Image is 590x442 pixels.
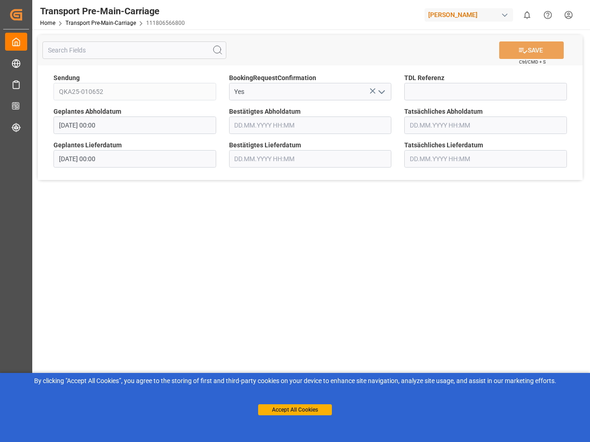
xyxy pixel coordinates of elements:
button: [PERSON_NAME] [425,6,517,23]
div: Transport Pre-Main-Carriage [40,4,185,18]
button: Accept All Cookies [258,404,332,415]
input: DD.MM.YYYY HH:MM [53,116,216,134]
input: Search Fields [42,41,226,59]
span: Bestätigtes Lieferdatum [229,140,301,150]
span: Bestätigtes Abholdatum [229,107,301,116]
a: Home [40,20,55,26]
span: Geplantes Abholdatum [53,107,121,116]
button: Help Center [537,5,558,25]
button: open menu [374,85,388,99]
button: show 0 new notifications [517,5,537,25]
span: Ctrl/CMD + S [519,58,546,65]
input: DD.MM.YYYY HH:MM [404,116,567,134]
span: BookingRequestConfirmation [229,73,316,83]
input: DD.MM.YYYY HH:MM [229,150,392,168]
input: DD.MM.YYYY HH:MM [53,150,216,168]
span: Geplantes Lieferdatum [53,140,122,150]
span: Tatsächliches Lieferdatum [404,140,483,150]
div: By clicking "Accept All Cookies”, you agree to the storing of first and third-party cookies on yo... [6,376,584,386]
span: TDL Referenz [404,73,444,83]
span: Sendung [53,73,80,83]
div: [PERSON_NAME] [425,8,513,22]
input: DD.MM.YYYY HH:MM [404,150,567,168]
a: Transport Pre-Main-Carriage [65,20,136,26]
input: DD.MM.YYYY HH:MM [229,116,392,134]
button: SAVE [499,41,564,59]
span: Tatsächliches Abholdatum [404,107,483,116]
